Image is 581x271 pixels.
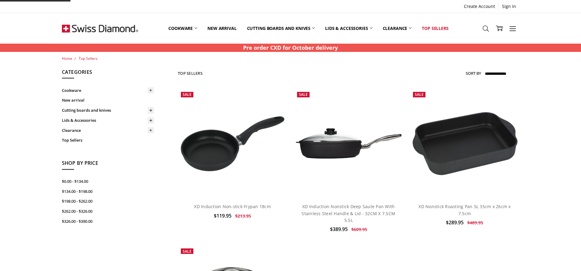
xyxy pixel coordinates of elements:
a: XD Nonstick Roasting Pan 5L 35cm x 26cm x 7.5cm [410,89,519,198]
a: XD Induction Nonstick Deep Saute Pan With Stainless Steel Handle & Lid - 32CM X 7.5CM 5.5L [294,89,403,198]
h1: Top Sellers [178,71,203,76]
span: $119.95 [214,212,231,219]
img: Free Shipping On Every Order [62,13,138,44]
a: Home [62,56,72,61]
a: Clearance [378,15,417,42]
h5: Categories [62,68,154,79]
span: Sale [183,92,192,97]
a: $134.00 - $198.00 [62,186,154,197]
a: Lids & Accessories [320,15,377,42]
a: XD Induction Nonstick Deep Saute Pan With Stainless Steel Handle & Lid - 32CM X 7.5CM 5.5L [302,204,395,223]
a: $262.00 - $326.00 [62,206,154,216]
a: New arrival [62,95,154,105]
span: $289.95 [446,219,464,226]
a: Cutting boards and knives [242,15,320,42]
a: XD Induction Non-stick Frypan 18cm [178,89,287,198]
a: Top Sellers [62,135,154,145]
a: Cookware [62,85,154,96]
a: Clearance [62,125,154,135]
a: XD Induction Non-stick Frypan 18cm [194,204,271,209]
a: XD Nonstick Roasting Pan 5L 35cm x 26cm x 7.5cm [418,204,511,216]
span: Sale [415,92,424,97]
a: Cutting boards and knives [62,105,154,115]
label: Sort By [466,68,481,78]
a: $0.00 - $134.00 [62,176,154,186]
span: $213.95 [235,213,251,219]
span: Sale [183,249,192,254]
a: Top Sellers [417,15,454,42]
a: $198.00 - $262.00 [62,196,154,206]
img: XD Induction Nonstick Deep Saute Pan With Stainless Steel Handle & Lid - 32CM X 7.5CM 5.5L [294,126,403,161]
a: $326.00 - $390.00 [62,216,154,226]
a: Top Sellers [79,56,98,61]
img: XD Induction Non-stick Frypan 18cm [178,113,287,174]
span: $489.95 [467,220,483,226]
a: Cookware [163,15,202,42]
a: Lids & Accessories [62,115,154,125]
span: $389.95 [330,226,348,233]
span: Sale [299,92,308,97]
a: Create Account [461,2,498,11]
img: XD Nonstick Roasting Pan 5L 35cm x 26cm x 7.5cm [410,110,519,177]
span: $609.95 [351,226,367,232]
a: New arrival [202,15,242,42]
a: Sign In [499,2,519,11]
h5: Shop By Price [62,159,154,170]
strong: Pre order CXD for October delivery [243,44,338,51]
